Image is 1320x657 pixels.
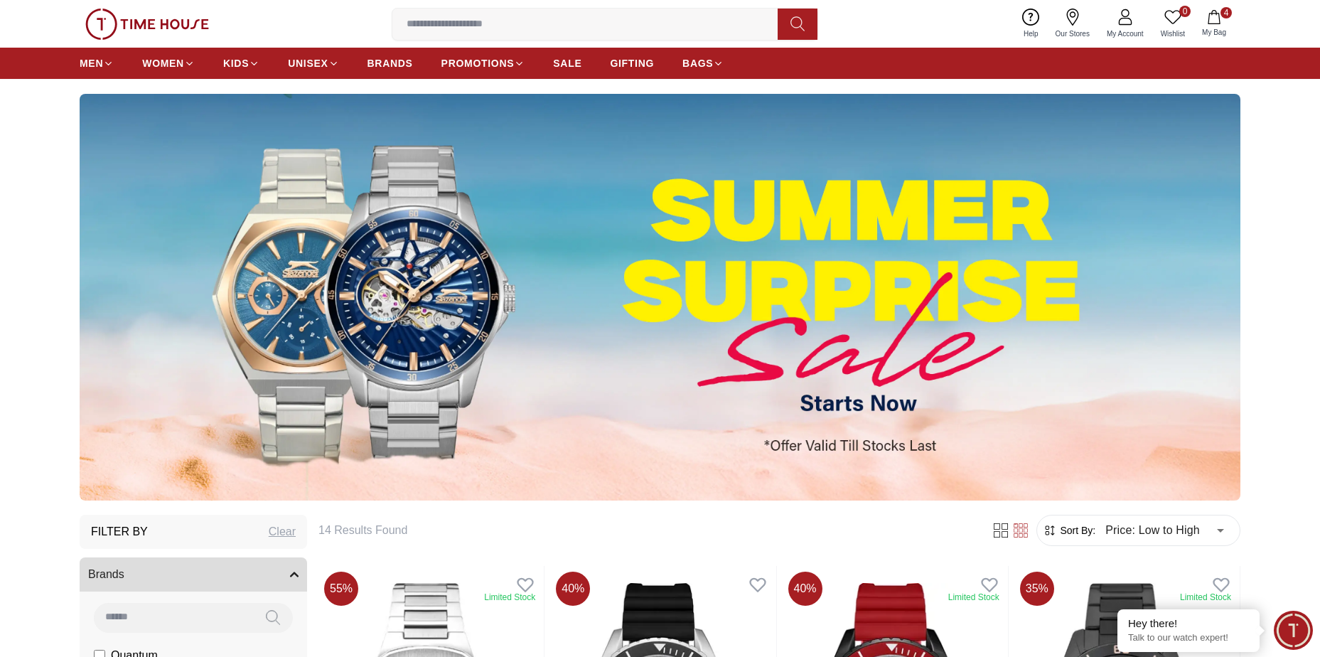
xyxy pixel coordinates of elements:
span: 4 [1220,7,1232,18]
span: Brands [88,566,124,583]
span: 0 [1179,6,1191,17]
div: Limited Stock [484,592,535,603]
span: BRANDS [367,56,413,70]
h3: Filter By [91,523,148,540]
span: MEN [80,56,103,70]
span: 40 % [788,572,822,606]
span: My Bag [1196,27,1232,38]
a: PROMOTIONS [441,50,525,76]
div: Chat Widget [1274,611,1313,650]
span: Help [1018,28,1044,39]
div: Hey there! [1128,616,1249,631]
span: GIFTING [610,56,654,70]
a: Help [1015,6,1047,42]
span: PROMOTIONS [441,56,515,70]
span: KIDS [223,56,249,70]
button: 4My Bag [1193,7,1235,41]
img: ... [85,9,209,40]
a: MEN [80,50,114,76]
span: 55 % [324,572,358,606]
span: WOMEN [142,56,184,70]
div: Clear [269,523,296,540]
span: UNISEX [288,56,328,70]
a: WOMEN [142,50,195,76]
button: Brands [80,557,307,592]
span: 35 % [1020,572,1054,606]
div: Price: Low to High [1095,511,1234,550]
button: Sort By: [1043,523,1095,538]
img: ... [80,94,1240,501]
a: SALE [553,50,581,76]
a: KIDS [223,50,259,76]
span: SALE [553,56,581,70]
span: Wishlist [1155,28,1191,39]
span: Our Stores [1050,28,1095,39]
a: BRANDS [367,50,413,76]
span: My Account [1101,28,1149,39]
a: BAGS [682,50,724,76]
a: UNISEX [288,50,338,76]
span: BAGS [682,56,713,70]
h6: 14 Results Found [318,522,974,539]
span: Sort By: [1057,523,1095,538]
a: GIFTING [610,50,654,76]
div: Limited Stock [948,592,999,603]
a: Our Stores [1047,6,1098,42]
span: 40 % [556,572,590,606]
a: 0Wishlist [1152,6,1193,42]
p: Talk to our watch expert! [1128,632,1249,644]
div: Limited Stock [1180,592,1231,603]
